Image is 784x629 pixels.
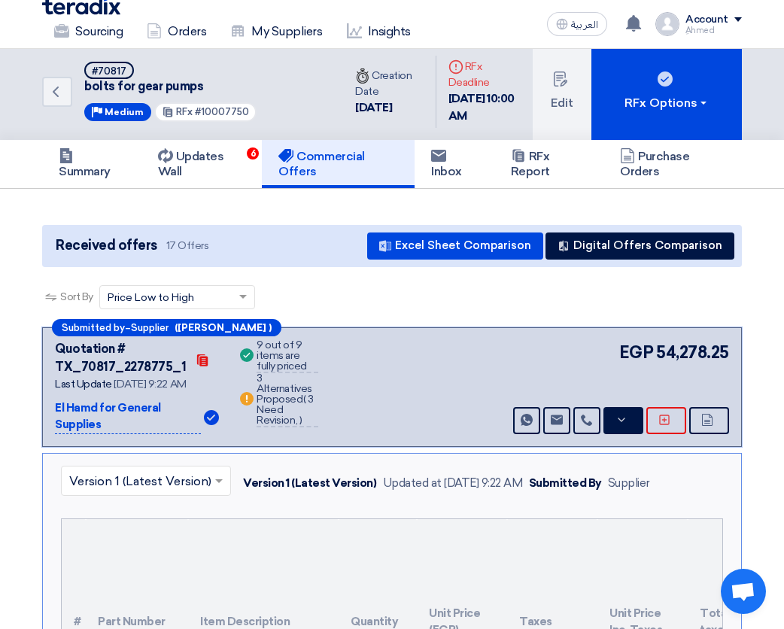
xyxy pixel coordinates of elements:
[60,289,93,305] span: Sort By
[367,232,543,260] button: Excel Sheet Comparison
[218,15,334,48] a: My Suppliers
[685,26,742,35] div: ِAhmed
[355,68,424,99] div: Creation Date
[415,140,494,188] a: Inbox
[533,44,591,140] button: Edit
[257,393,313,427] span: 3 Need Revision,
[721,569,766,614] a: Open chat
[131,323,169,333] span: Supplier
[547,12,607,36] button: العربية
[335,15,423,48] a: Insights
[303,393,306,406] span: (
[243,475,377,492] div: Version 1 (Latest Version)
[141,140,263,188] a: Updates Wall6
[656,340,729,365] span: 54,278.25
[166,239,209,253] span: 17 Offers
[176,106,193,117] span: RFx
[257,373,318,427] div: 3 Alternatives Proposed
[262,140,415,188] a: Commercial Offers
[448,90,521,124] div: [DATE] 10:00 AM
[84,62,325,95] h5: bolts for gear pumps
[571,20,598,30] span: العربية
[55,378,112,390] span: Last Update
[494,140,604,188] a: RFx Report
[431,149,477,179] h5: Inbox
[620,149,725,179] h5: Purchase Orders
[247,147,259,160] span: 6
[114,378,186,390] span: [DATE] 9:22 AM
[591,44,742,140] button: RFx Options
[105,107,144,117] span: Medium
[383,475,523,492] div: Updated at [DATE] 9:22 AM
[42,15,135,48] a: Sourcing
[655,12,679,36] img: profile_test.png
[175,323,272,333] b: ([PERSON_NAME] )
[62,323,125,333] span: Submitted by
[84,79,325,95] span: bolts for gear pumps
[619,340,654,365] span: EGP
[56,235,157,256] span: Received offers
[545,232,734,260] button: Digital Offers Comparison
[55,340,186,376] div: Quotation # TX_70817_2278775_1
[59,149,125,179] h5: Summary
[603,140,742,188] a: Purchase Orders
[448,59,521,90] div: RFx Deadline
[685,14,728,26] div: Account
[195,106,249,117] span: #10007750
[608,475,650,492] div: Supplier
[158,149,246,179] h5: Updates Wall
[52,319,281,336] div: –
[257,340,318,373] div: 9 out of 9 items are fully priced
[108,290,194,305] span: Price Low to High
[624,94,710,112] div: RFx Options
[355,99,424,117] div: [DATE]
[55,400,201,434] p: El Hamd for General Supplies
[204,410,219,425] img: Verified Account
[299,414,302,427] span: )
[529,475,602,492] div: Submitted By
[92,66,126,76] div: #70817
[511,149,588,179] h5: RFx Report
[135,15,218,48] a: Orders
[42,140,141,188] a: Summary
[278,149,398,179] h5: Commercial Offers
